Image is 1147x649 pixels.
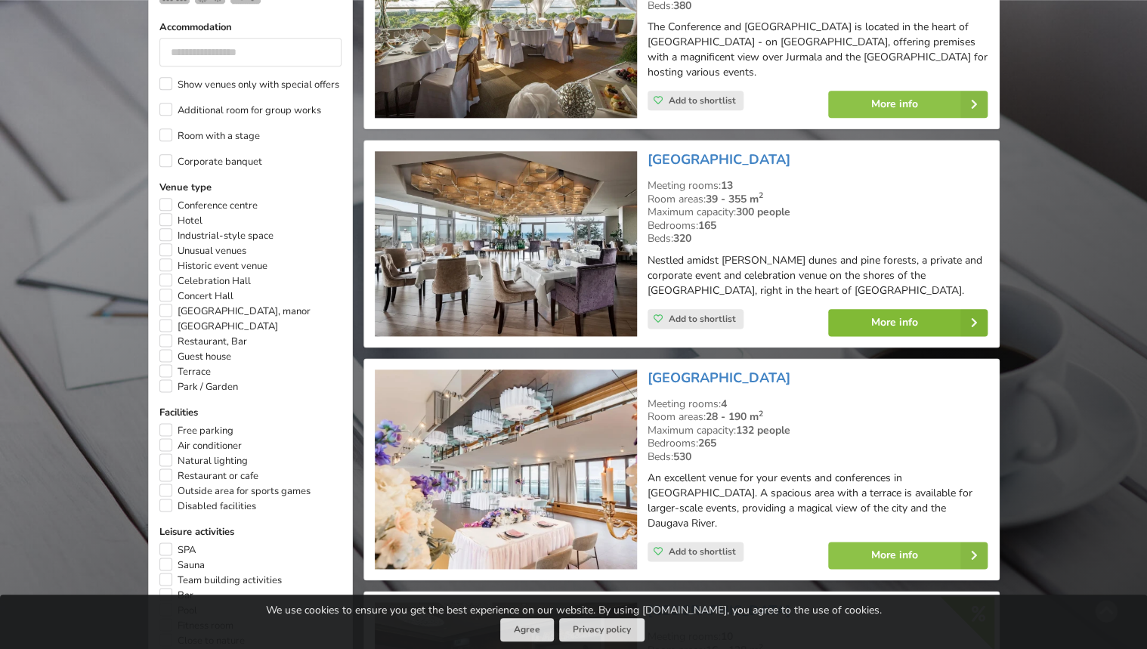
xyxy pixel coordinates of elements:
strong: 13 [721,178,733,193]
label: Conference centre [159,198,258,213]
img: Hotel | Riga | Wellton Riverside SPA Hotel [375,369,637,570]
p: An excellent venue for your events and conferences in [GEOGRAPHIC_DATA]. A spacious area with a t... [648,471,988,531]
label: Additional room for group works [159,103,321,118]
span: Add to shortlist [669,313,736,325]
label: Sauna [159,558,205,573]
strong: 132 people [736,423,790,437]
strong: 28 - 190 m [706,409,763,424]
label: Leisure activities [159,524,342,539]
label: Bar [159,588,193,603]
a: More info [828,91,988,118]
label: Guest house [159,349,231,364]
button: Agree [500,618,554,641]
label: Concert Hall [159,289,233,304]
strong: 300 people [736,205,790,219]
p: Nestled amidst [PERSON_NAME] dunes and pine forests, a private and corporate event and celebratio... [648,253,988,298]
label: Industrial-style space [159,228,274,243]
label: Restaurant, Bar [159,334,247,349]
div: Bedrooms: [648,219,988,233]
span: Add to shortlist [669,94,736,107]
div: Beds: [648,232,988,246]
label: Free parking [159,423,233,438]
a: More info [828,309,988,336]
strong: 530 [673,450,691,464]
div: Beds: [648,450,988,464]
span: Add to shortlist [669,545,736,558]
div: Meeting rooms: [648,397,988,411]
label: Corporate banquet [159,154,262,169]
strong: 39 - 355 m [706,192,763,206]
sup: 2 [759,408,763,419]
label: Unusual venues [159,243,246,258]
strong: 165 [698,218,716,233]
label: Celebration Hall [159,274,251,289]
label: Hotel [159,213,203,228]
a: [GEOGRAPHIC_DATA] [648,150,790,168]
strong: 4 [721,397,727,411]
label: Show venues only with special offers [159,77,339,92]
label: Disabled facilities [159,499,256,514]
a: Privacy policy [559,618,645,641]
label: Team building activities [159,573,282,588]
div: Meeting rooms: [648,179,988,193]
label: Outside area for sports games [159,484,311,499]
label: Natural lighting [159,453,248,468]
label: [GEOGRAPHIC_DATA] [159,319,278,334]
img: Hotel | Jurmala | Baltic Beach Hotel & SPA [375,151,637,336]
label: Historic event venue [159,258,267,274]
p: The Conference and [GEOGRAPHIC_DATA] is located in the heart of [GEOGRAPHIC_DATA] - on [GEOGRAPHI... [648,20,988,80]
label: Restaurant or cafe [159,468,258,484]
div: Room areas: [648,193,988,206]
strong: 265 [698,436,716,450]
label: Venue type [159,180,342,195]
strong: 320 [673,231,691,246]
label: [GEOGRAPHIC_DATA], manor [159,304,311,319]
div: Maximum capacity: [648,424,988,437]
div: Room areas: [648,410,988,424]
label: Park / Garden [159,379,238,394]
label: Facilities [159,405,342,420]
label: Terrace [159,364,211,379]
a: [GEOGRAPHIC_DATA] [648,369,790,387]
div: Bedrooms: [648,437,988,450]
label: Accommodation [159,20,342,35]
a: More info [828,542,988,569]
label: Room with a stage [159,128,260,144]
div: Maximum capacity: [648,206,988,219]
sup: 2 [759,190,763,201]
label: Air conditioner [159,438,242,453]
label: SPA [159,542,196,558]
